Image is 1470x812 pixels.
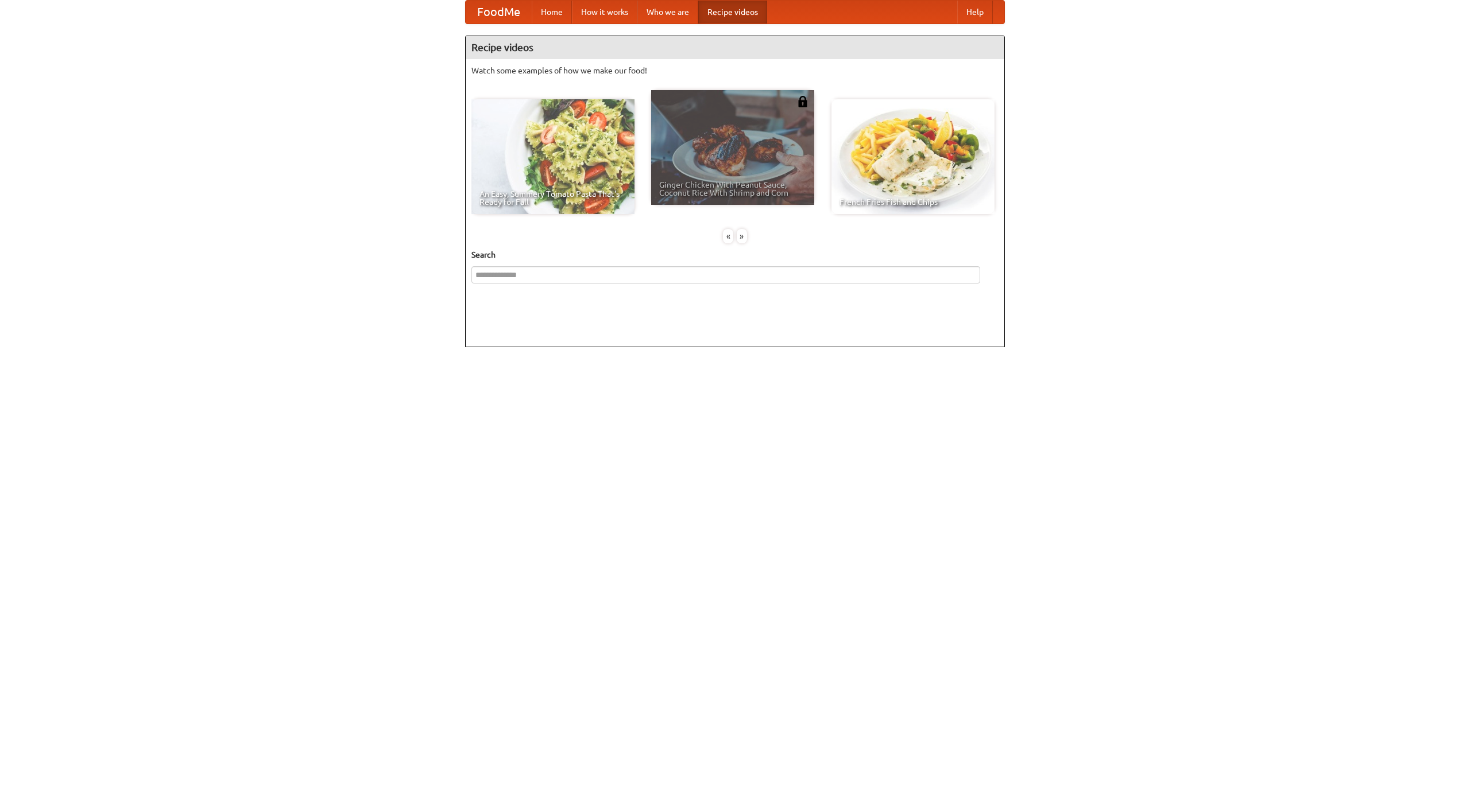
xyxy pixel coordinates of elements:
[797,96,808,107] img: 483408.png
[957,1,993,24] a: Help
[637,1,698,24] a: Who we are
[471,65,999,76] p: Watch some examples of how we make our food!
[831,99,995,214] a: French Fries Fish and Chips
[471,249,999,261] h5: Search
[723,229,733,243] div: «
[698,1,767,24] a: Recipe videos
[532,1,572,24] a: Home
[572,1,637,24] a: How it works
[471,99,635,214] a: An Easy, Summery Tomato Pasta That's Ready for Fall
[466,36,1004,59] h4: Recipe videos
[479,190,626,206] span: An Easy, Summery Tomato Pasta That's Ready for Fall
[466,1,532,24] a: FoodMe
[737,229,747,243] div: »
[840,198,987,206] span: French Fries Fish and Chips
